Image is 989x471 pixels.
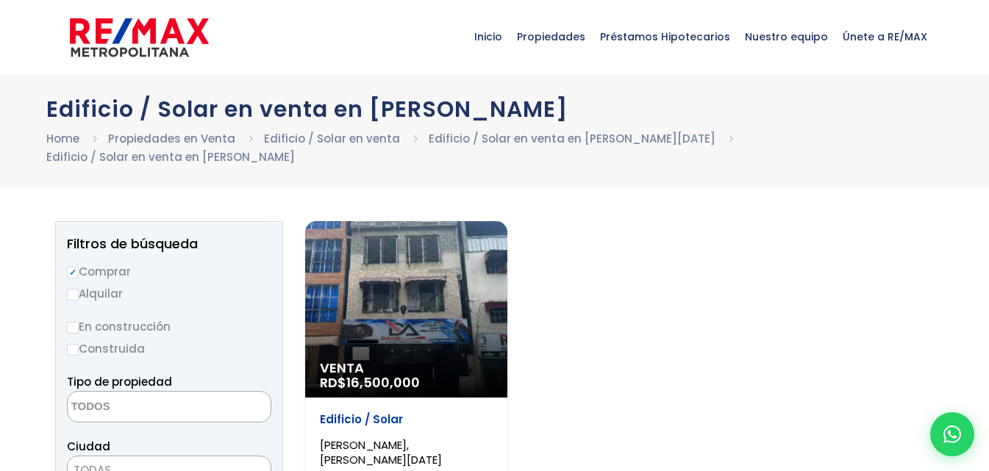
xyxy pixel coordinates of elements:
span: Nuestro equipo [738,15,835,59]
span: Inicio [467,15,510,59]
span: [PERSON_NAME], [PERSON_NAME][DATE] [320,437,442,467]
h2: Filtros de búsqueda [67,237,271,251]
input: Alquilar [67,289,79,301]
span: Propiedades [510,15,593,59]
input: Comprar [67,267,79,278]
h1: Edificio / Solar en venta en [PERSON_NAME] [46,96,943,122]
label: Construida [67,339,271,358]
span: Tipo de propiedad [67,374,172,389]
input: Construida [67,344,79,356]
a: Propiedades en Venta [108,131,235,146]
span: 16,500,000 [346,373,420,392]
span: Préstamos Hipotecarios [593,15,738,59]
a: Edificio / Solar en venta en [PERSON_NAME][DATE] [429,131,715,146]
label: En construcción [67,317,271,336]
a: Edificio / Solar en venta [264,131,400,146]
span: RD$ [320,373,420,392]
input: En construcción [67,322,79,334]
a: Home [46,131,79,146]
label: Comprar [67,262,271,281]
span: Ciudad [67,439,110,454]
span: Venta [320,361,493,375]
p: Edificio / Solar [320,412,493,427]
label: Alquilar [67,284,271,303]
li: Edificio / Solar en venta en [PERSON_NAME] [46,148,295,166]
img: remax-metropolitana-logo [70,15,209,60]
span: Únete a RE/MAX [835,15,935,59]
textarea: Search [68,392,210,423]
